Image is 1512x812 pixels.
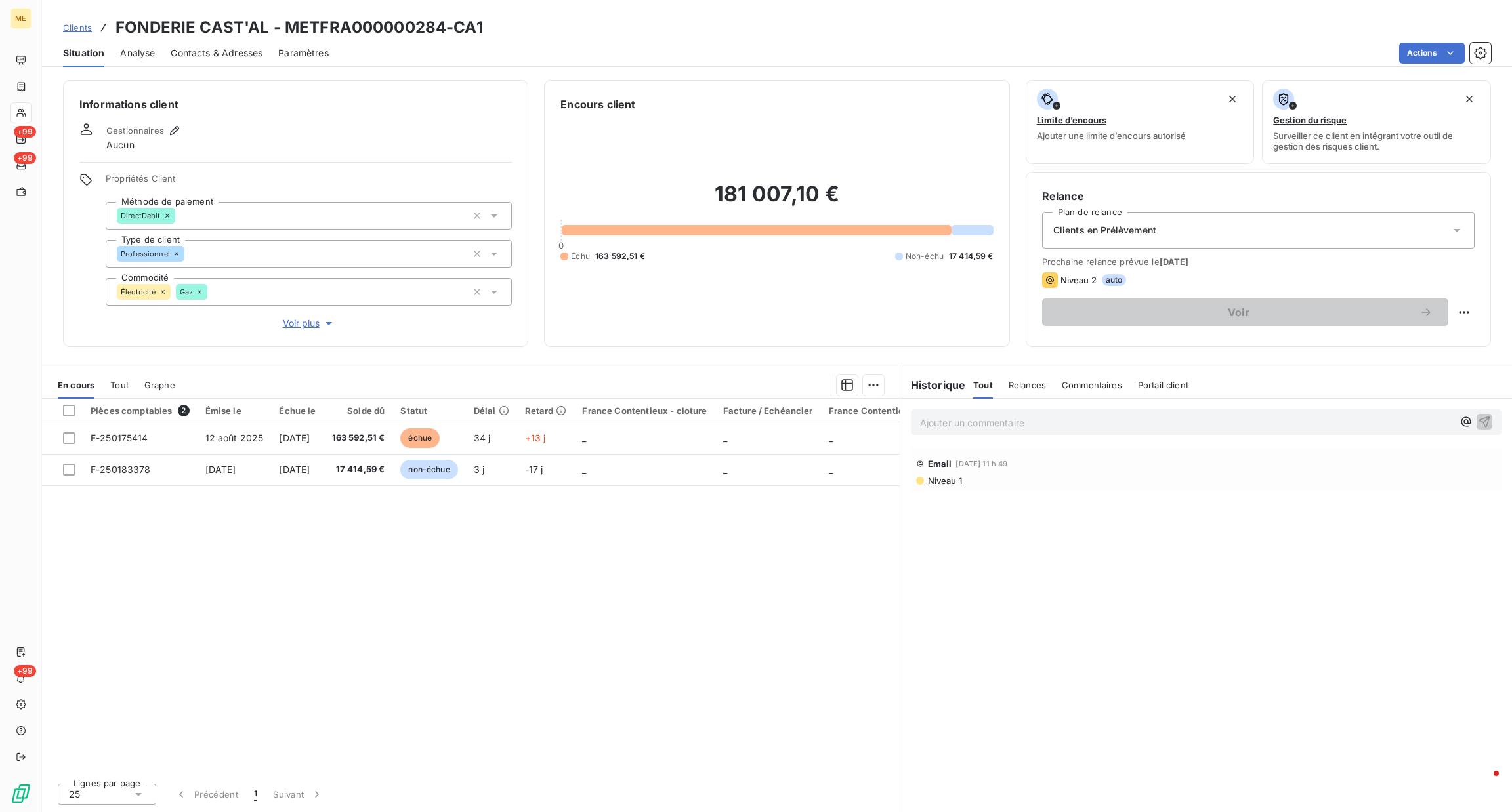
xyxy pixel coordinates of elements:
[63,21,92,34] a: Clients
[79,96,512,112] h6: Informations client
[973,380,993,390] span: Tout
[110,380,129,390] span: Tout
[332,405,385,416] div: Solde dû
[1062,380,1122,390] span: Commentaires
[279,432,310,443] span: [DATE]
[1009,380,1046,390] span: Relances
[723,432,727,443] span: _
[1262,80,1491,164] button: Gestion du risqueSurveiller ce client en intégrant votre outil de gestion des risques client.
[14,126,36,138] span: +99
[14,665,36,677] span: +99
[906,251,944,262] span: Non-échu
[829,464,833,475] span: _
[1026,80,1255,164] button: Limite d’encoursAjouter une limite d’encours autorisé
[10,783,31,804] img: Logo LeanPay
[1467,767,1499,799] iframe: Intercom live chat
[178,405,190,416] span: 2
[723,405,813,416] div: Facture / Echéancier
[949,251,994,262] span: 17 414,59 €
[332,463,385,476] span: 17 414,59 €
[279,464,310,475] span: [DATE]
[525,432,546,443] span: +13 j
[120,47,155,60] span: Analyse
[106,138,135,152] span: Aucun
[474,405,509,416] div: Délai
[474,432,491,443] span: 34 j
[91,432,148,443] span: F-250175414
[91,405,190,416] div: Pièces comptables
[69,788,80,801] span: 25
[10,8,31,29] div: ME
[175,210,186,222] input: Ajouter une valeur
[279,405,316,416] div: Échue le
[205,432,264,443] span: 12 août 2025
[474,464,484,475] span: 3 j
[400,405,457,416] div: Statut
[1160,256,1189,267] span: [DATE]
[558,240,564,251] span: 0
[1060,275,1097,285] span: Niveau 2
[115,16,483,39] h3: FONDERIE CAST'AL - METFRA000000284-CA1
[525,464,543,475] span: -17 j
[1138,380,1188,390] span: Portail client
[560,96,635,112] h6: Encours client
[829,432,833,443] span: _
[167,781,246,808] button: Précédent
[400,460,457,479] span: non-échue
[1058,307,1419,317] span: Voir
[595,251,645,262] span: 163 592,51 €
[144,380,175,390] span: Graphe
[1042,298,1448,326] button: Voir
[121,288,156,296] span: Électricité
[14,152,36,164] span: +99
[1273,131,1480,152] span: Surveiller ce client en intégrant votre outil de gestion des risques client.
[829,405,965,416] div: France Contentieux - ouverture
[928,458,952,469] span: Email
[1053,224,1156,237] span: Clients en Prélèvement
[207,286,218,298] input: Ajouter une valeur
[1102,274,1127,286] span: auto
[582,464,586,475] span: _
[63,47,104,60] span: Situation
[121,250,170,258] span: Professionnel
[582,405,707,416] div: France Contentieux - cloture
[184,248,195,260] input: Ajouter une valeur
[525,405,567,416] div: Retard
[246,781,265,808] button: 1
[180,288,193,296] span: Gaz
[332,432,385,445] span: 163 592,51 €
[171,47,262,60] span: Contacts & Adresses
[1037,115,1106,125] span: Limite d’encours
[1273,115,1347,125] span: Gestion du risque
[205,405,264,416] div: Émise le
[400,428,440,448] span: échue
[723,464,727,475] span: _
[1037,131,1186,141] span: Ajouter une limite d’encours autorisé
[278,47,329,60] span: Paramètres
[1042,256,1475,267] span: Prochaine relance prévue le
[900,377,966,393] h6: Historique
[106,173,512,192] span: Propriétés Client
[91,464,151,475] span: F-250183378
[205,464,236,475] span: [DATE]
[560,181,993,220] h2: 181 007,10 €
[1042,188,1475,204] h6: Relance
[571,251,590,262] span: Échu
[63,22,92,33] span: Clients
[121,212,161,220] span: DirectDebit
[582,432,586,443] span: _
[254,788,257,801] span: 1
[1399,43,1465,64] button: Actions
[58,380,94,390] span: En cours
[955,460,1007,468] span: [DATE] 11 h 49
[283,317,335,330] span: Voir plus
[106,316,512,331] button: Voir plus
[106,125,164,136] span: Gestionnaires
[265,781,331,808] button: Suivant
[927,476,962,486] span: Niveau 1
